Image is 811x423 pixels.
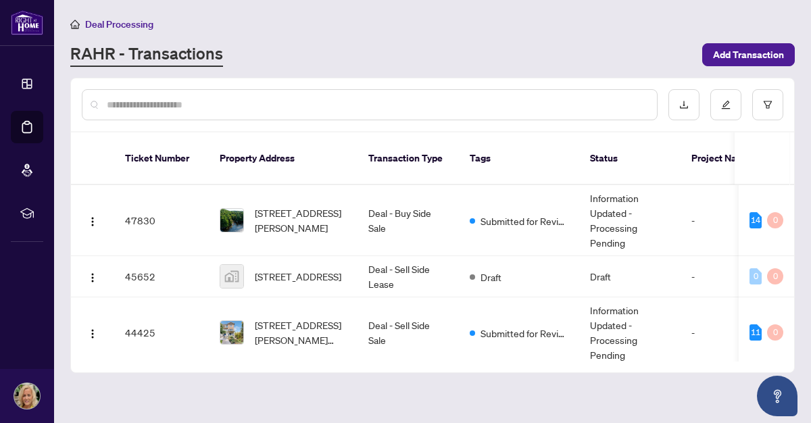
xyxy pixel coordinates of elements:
span: [STREET_ADDRESS][PERSON_NAME] [255,205,347,235]
div: 0 [767,268,783,284]
div: 14 [749,212,762,228]
button: edit [710,89,741,120]
span: home [70,20,80,29]
img: Logo [87,216,98,227]
button: download [668,89,699,120]
span: Submitted for Review [481,326,568,341]
img: logo [11,10,43,35]
td: Information Updated - Processing Pending [579,297,681,368]
img: thumbnail-img [220,265,243,288]
div: 11 [749,324,762,341]
img: thumbnail-img [220,321,243,344]
td: 47830 [114,185,209,256]
th: Property Address [209,132,358,185]
button: filter [752,89,783,120]
th: Project Name [681,132,762,185]
img: Logo [87,272,98,283]
td: Information Updated - Processing Pending [579,185,681,256]
td: Deal - Sell Side Sale [358,297,459,368]
div: 0 [767,212,783,228]
span: [STREET_ADDRESS] [255,269,341,284]
span: Deal Processing [85,18,153,30]
div: 0 [749,268,762,284]
img: Profile Icon [14,383,40,409]
td: - [681,297,762,368]
div: 0 [767,324,783,341]
span: download [679,100,689,109]
span: filter [763,100,772,109]
th: Transaction Type [358,132,459,185]
td: - [681,185,762,256]
img: Logo [87,328,98,339]
th: Ticket Number [114,132,209,185]
img: thumbnail-img [220,209,243,232]
td: Deal - Sell Side Lease [358,256,459,297]
button: Add Transaction [702,43,795,66]
td: - [681,256,762,297]
td: Deal - Buy Side Sale [358,185,459,256]
td: 45652 [114,256,209,297]
button: Open asap [757,376,797,416]
a: RAHR - Transactions [70,43,223,67]
td: 44425 [114,297,209,368]
span: edit [721,100,731,109]
td: Draft [579,256,681,297]
span: Draft [481,270,501,284]
th: Status [579,132,681,185]
button: Logo [82,266,103,287]
th: Tags [459,132,579,185]
button: Logo [82,322,103,343]
span: Submitted for Review [481,214,568,228]
button: Logo [82,209,103,231]
span: Add Transaction [713,44,784,66]
span: [STREET_ADDRESS][PERSON_NAME][PERSON_NAME] [255,318,347,347]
